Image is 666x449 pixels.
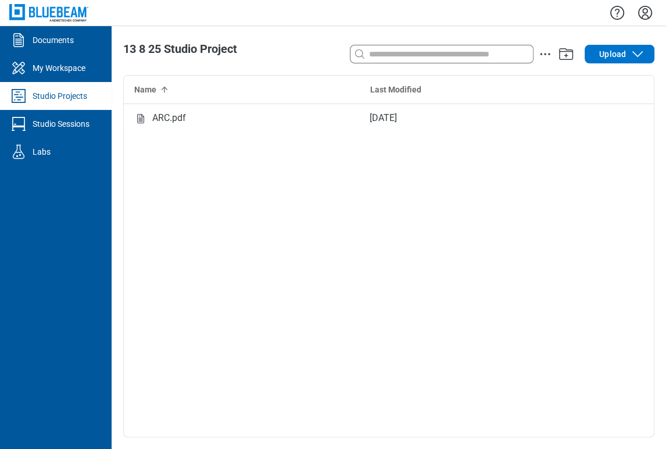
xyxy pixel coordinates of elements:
svg: Labs [9,142,28,161]
span: Last Modified [370,85,421,94]
span: 13 8 25 Studio Project [123,42,237,56]
div: [DATE] [370,106,397,130]
div: Studio Projects [33,90,87,102]
svg: Studio Projects [9,87,28,105]
img: Bluebeam, Inc. [9,4,88,21]
button: Upload [585,45,654,63]
button: Settings [636,3,654,23]
div: Documents [33,34,74,46]
div: ARC.pdf [152,106,186,130]
svg: Documents [9,31,28,49]
div: Studio Sessions [33,118,89,130]
div: My Workspace [33,62,85,74]
button: Add [557,45,575,63]
button: action-menu [538,47,552,61]
span: Upload [599,48,626,60]
svg: My Workspace [9,59,28,77]
svg: Studio Sessions [9,115,28,133]
span: Name [134,85,156,94]
div: Labs [33,146,51,158]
